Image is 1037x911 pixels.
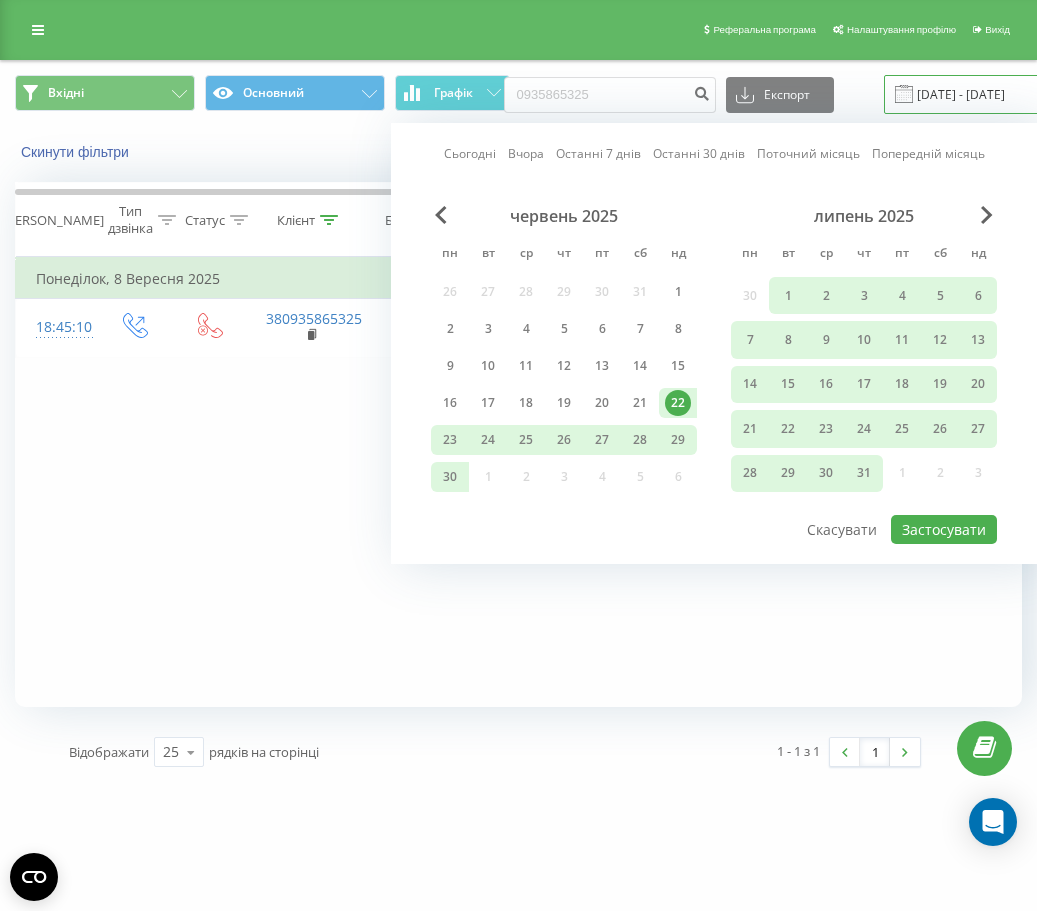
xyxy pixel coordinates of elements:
[927,283,953,309] div: 5
[665,353,691,379] div: 15
[653,144,745,163] a: Останні 30 днів
[731,321,769,358] div: пн 7 лип 2025 р.
[813,283,839,309] div: 2
[985,24,1010,35] span: Вихід
[737,327,763,353] div: 7
[845,366,883,403] div: чт 17 лип 2025 р.
[185,212,225,229] div: Статус
[583,425,621,455] div: пт 27 черв 2025 р.
[883,366,921,403] div: пт 18 лип 2025 р.
[475,390,501,416] div: 17
[731,366,769,403] div: пн 14 лип 2025 р.
[665,427,691,453] div: 29
[469,425,507,455] div: вт 24 черв 2025 р.
[769,277,807,314] div: вт 1 лип 2025 р.
[769,321,807,358] div: вт 8 лип 2025 р.
[513,316,539,342] div: 4
[513,353,539,379] div: 11
[583,314,621,344] div: пт 6 черв 2025 р.
[437,427,463,453] div: 23
[48,85,84,101] span: Вхідні
[431,462,469,492] div: пн 30 черв 2025 р.
[813,371,839,397] div: 16
[883,321,921,358] div: пт 11 лип 2025 р.
[69,743,149,761] span: Відображати
[10,853,58,901] button: Open CMP widget
[959,410,997,447] div: нд 27 лип 2025 р.
[737,371,763,397] div: 14
[883,277,921,314] div: пт 4 лип 2025 р.
[845,410,883,447] div: чт 24 лип 2025 р.
[434,86,473,100] span: Графік
[504,77,716,113] input: Пошук за номером
[807,410,845,447] div: ср 23 лип 2025 р.
[851,416,877,442] div: 24
[545,388,583,418] div: чт 19 черв 2025 р.
[621,425,659,455] div: сб 28 черв 2025 р.
[891,515,997,544] button: Застосувати
[807,455,845,492] div: ср 30 лип 2025 р.
[437,464,463,490] div: 30
[731,206,997,226] div: липень 2025
[775,460,801,486] div: 29
[475,427,501,453] div: 24
[845,321,883,358] div: чт 10 лип 2025 р.
[965,371,991,397] div: 20
[583,388,621,418] div: пт 20 черв 2025 р.
[589,353,615,379] div: 13
[851,327,877,353] div: 10
[665,390,691,416] div: 22
[965,416,991,442] div: 27
[625,240,655,270] abbr: субота
[726,77,834,113] button: Експорт
[965,283,991,309] div: 6
[437,353,463,379] div: 9
[36,308,76,347] div: 18:45:10
[963,240,993,270] abbr: неділя
[437,390,463,416] div: 16
[587,240,617,270] abbr: п’ятниця
[959,277,997,314] div: нд 6 лип 2025 р.
[845,455,883,492] div: чт 31 лип 2025 р.
[437,316,463,342] div: 2
[737,416,763,442] div: 21
[395,75,510,111] button: Графік
[475,353,501,379] div: 10
[889,371,915,397] div: 18
[507,425,545,455] div: ср 25 черв 2025 р.
[444,144,496,163] a: Сьогодні
[659,388,697,418] div: нд 22 черв 2025 р.
[921,366,959,403] div: сб 19 лип 2025 р.
[507,314,545,344] div: ср 4 черв 2025 р.
[921,410,959,447] div: сб 26 лип 2025 р.
[511,240,541,270] abbr: середа
[469,314,507,344] div: вт 3 черв 2025 р.
[589,316,615,342] div: 6
[431,206,697,226] div: червень 2025
[621,388,659,418] div: сб 21 черв 2025 р.
[551,353,577,379] div: 12
[3,212,104,229] div: [PERSON_NAME]
[807,277,845,314] div: ср 2 лип 2025 р.
[507,351,545,381] div: ср 11 черв 2025 р.
[205,75,385,111] button: Основний
[775,416,801,442] div: 22
[769,455,807,492] div: вт 29 лип 2025 р.
[851,460,877,486] div: 31
[163,742,179,762] div: 25
[731,455,769,492] div: пн 28 лип 2025 р.
[556,144,641,163] a: Останні 7 днів
[713,24,816,35] span: Реферальна програма
[921,321,959,358] div: сб 12 лип 2025 р.
[545,425,583,455] div: чт 26 черв 2025 р.
[731,410,769,447] div: пн 21 лип 2025 р.
[921,277,959,314] div: сб 5 лип 2025 р.
[872,144,985,163] a: Попередній місяць
[796,515,888,544] button: Скасувати
[545,314,583,344] div: чт 5 черв 2025 р.
[513,427,539,453] div: 25
[431,388,469,418] div: пн 16 черв 2025 р.
[927,327,953,353] div: 12
[621,351,659,381] div: сб 14 черв 2025 р.
[385,212,467,229] div: Бізнес номер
